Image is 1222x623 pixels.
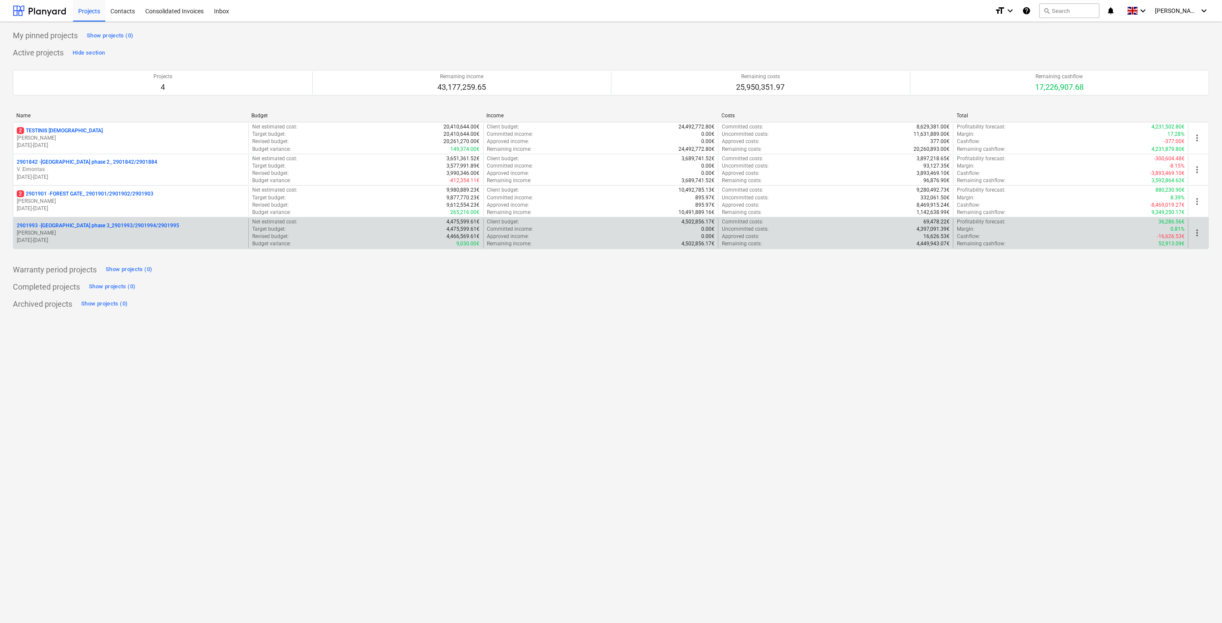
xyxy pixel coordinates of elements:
[17,222,179,229] p: 2901993 - [GEOGRAPHIC_DATA] phase 3_2901993/2901994/2901995
[916,226,950,233] p: 4,397,091.39€
[13,31,78,41] p: My pinned projects
[447,218,480,226] p: 4,475,599.61€
[1167,131,1185,138] p: 17.28%
[252,226,286,233] p: Target budget :
[722,218,763,226] p: Committed costs :
[681,240,715,247] p: 4,502,856.17€
[17,134,245,142] p: [PERSON_NAME]
[487,131,533,138] p: Committed income :
[957,226,975,233] p: Margin :
[923,162,950,170] p: 93,127.35€
[17,127,245,149] div: 2TESTINIS [DEMOGRAPHIC_DATA][PERSON_NAME][DATE]-[DATE]
[736,73,785,80] p: Remaining costs
[17,205,245,212] p: [DATE] - [DATE]
[252,123,297,131] p: Net estimated cost :
[1035,73,1084,80] p: Remaining cashflow
[957,146,1005,153] p: Remaining cashflow :
[722,240,762,247] p: Remaining costs :
[17,198,245,205] p: [PERSON_NAME]
[1152,146,1185,153] p: 4,231,879.80€
[70,46,107,60] button: Hide section
[487,226,533,233] p: Committed income :
[17,222,245,244] div: 2901993 -[GEOGRAPHIC_DATA] phase 3_2901993/2901994/2901995[PERSON_NAME][DATE]-[DATE]
[1022,6,1031,16] i: Knowledge base
[722,113,950,119] div: Costs
[923,177,950,184] p: 96,876.90€
[252,186,297,194] p: Net estimated cost :
[79,297,130,311] button: Show projects (0)
[1138,6,1148,16] i: keyboard_arrow_down
[957,177,1005,184] p: Remaining cashflow :
[957,155,1005,162] p: Profitability forecast :
[957,138,980,145] p: Cashflow :
[1152,177,1185,184] p: 3,592,864.62€
[1154,155,1185,162] p: -300,604.48€
[722,233,759,240] p: Approved costs :
[451,209,480,216] p: 265,216.00€
[678,186,715,194] p: 10,492,785.13€
[451,146,480,153] p: 149,374.00€
[916,240,950,247] p: 4,449,943.07€
[17,166,245,173] p: V. Eimontas
[1170,194,1185,202] p: 8.39%
[252,218,297,226] p: Net estimated cost :
[916,123,950,131] p: 8,629,381.00€
[722,138,759,145] p: Approved costs :
[1152,209,1185,216] p: 9,349,250.17€
[916,155,950,162] p: 3,897,218.65€
[1192,196,1202,207] span: more_vert
[722,146,762,153] p: Remaining costs :
[957,113,1185,119] div: Total
[81,299,128,309] div: Show projects (0)
[17,142,245,149] p: [DATE] - [DATE]
[447,170,480,177] p: 3,990,346.00€
[722,155,763,162] p: Committed costs :
[457,240,480,247] p: 9,030.00€
[252,202,289,209] p: Revised budget :
[153,73,172,80] p: Projects
[701,226,715,233] p: 0.00€
[916,170,950,177] p: 3,893,469.10€
[957,131,975,138] p: Margin :
[487,218,519,226] p: Client budget :
[1157,233,1185,240] p: -16,626.53€
[252,240,291,247] p: Budget variance :
[913,131,950,138] p: 11,631,889.00€
[487,155,519,162] p: Client budget :
[252,177,291,184] p: Budget variance :
[437,82,486,92] p: 43,177,259.65
[487,146,532,153] p: Remaining income :
[701,170,715,177] p: 0.00€
[1199,6,1209,16] i: keyboard_arrow_down
[444,123,480,131] p: 20,410,644.00€
[957,194,975,202] p: Margin :
[1035,82,1084,92] p: 17,226,907.68
[87,31,133,41] div: Show projects (0)
[736,82,785,92] p: 25,950,351.97
[913,146,950,153] p: 20,260,893.00€
[251,113,480,119] div: Budget
[1192,228,1202,238] span: more_vert
[722,226,769,233] p: Uncommitted costs :
[487,194,533,202] p: Committed income :
[722,170,759,177] p: Approved costs :
[17,159,157,166] p: 2901842 - [GEOGRAPHIC_DATA] phase 2_ 2901842/2901884
[487,186,519,194] p: Client budget :
[444,131,480,138] p: 20,410,644.00€
[447,186,480,194] p: 9,980,889.23€
[252,162,286,170] p: Target budget :
[957,218,1005,226] p: Profitability forecast :
[916,209,950,216] p: 1,142,638.99€
[1150,202,1185,209] p: -8,469,019.27€
[1158,240,1185,247] p: 52,913.09€
[957,240,1005,247] p: Remaining cashflow :
[1155,7,1198,14] span: [PERSON_NAME]
[916,186,950,194] p: 9,280,492.73€
[17,190,24,197] span: 2
[487,123,519,131] p: Client budget :
[73,48,105,58] div: Hide section
[487,138,529,145] p: Approved income :
[487,177,532,184] p: Remaining income :
[923,218,950,226] p: 69,478.22€
[701,131,715,138] p: 0.00€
